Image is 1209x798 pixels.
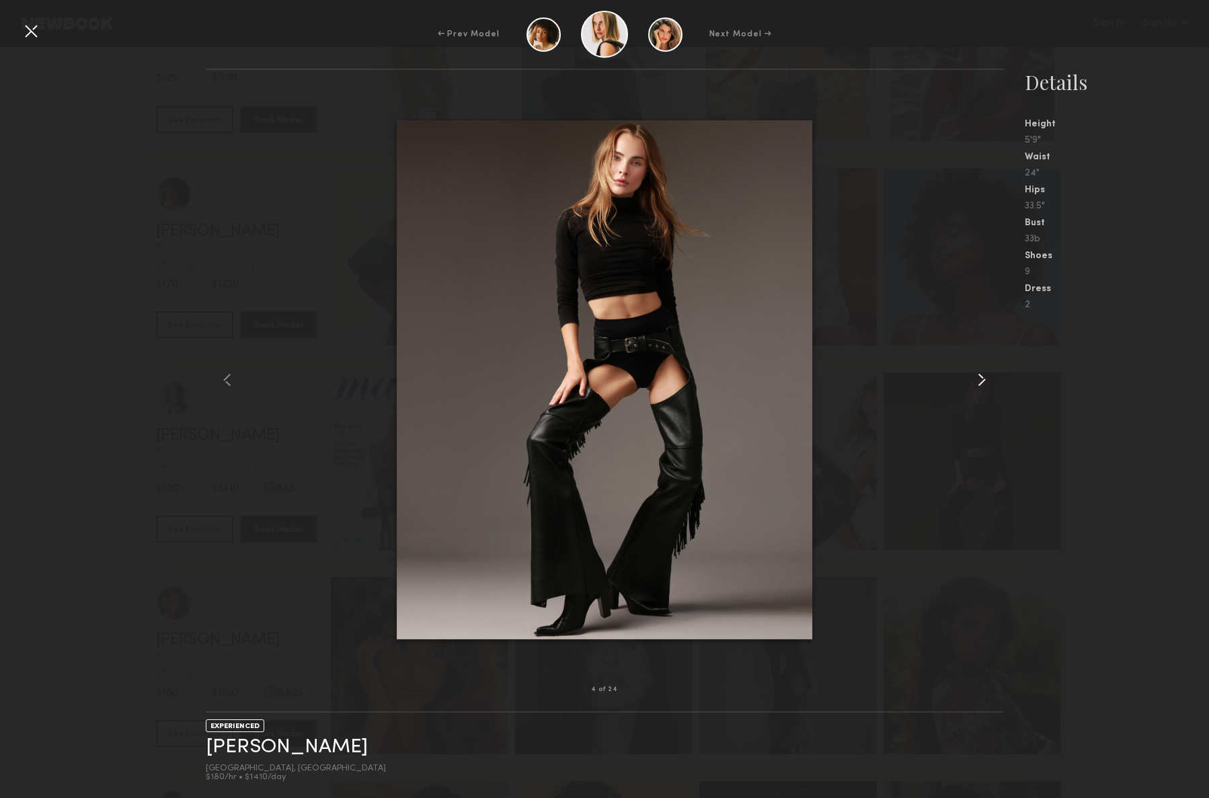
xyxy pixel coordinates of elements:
[438,28,500,40] div: ← Prev Model
[1025,218,1209,228] div: Bust
[206,764,386,773] div: [GEOGRAPHIC_DATA], [GEOGRAPHIC_DATA]
[591,686,617,693] div: 4 of 24
[1025,136,1209,145] div: 5'9"
[709,28,772,40] div: Next Model →
[1025,251,1209,261] div: Shoes
[1025,69,1209,95] div: Details
[206,719,264,732] div: EXPERIENCED
[1025,268,1209,277] div: 9
[1025,202,1209,211] div: 33.5"
[1025,235,1209,244] div: 33b
[1025,120,1209,129] div: Height
[1025,284,1209,294] div: Dress
[1025,301,1209,310] div: 2
[1025,186,1209,195] div: Hips
[206,773,386,782] div: $180/hr • $1410/day
[1025,153,1209,162] div: Waist
[1025,169,1209,178] div: 24"
[206,737,368,758] a: [PERSON_NAME]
